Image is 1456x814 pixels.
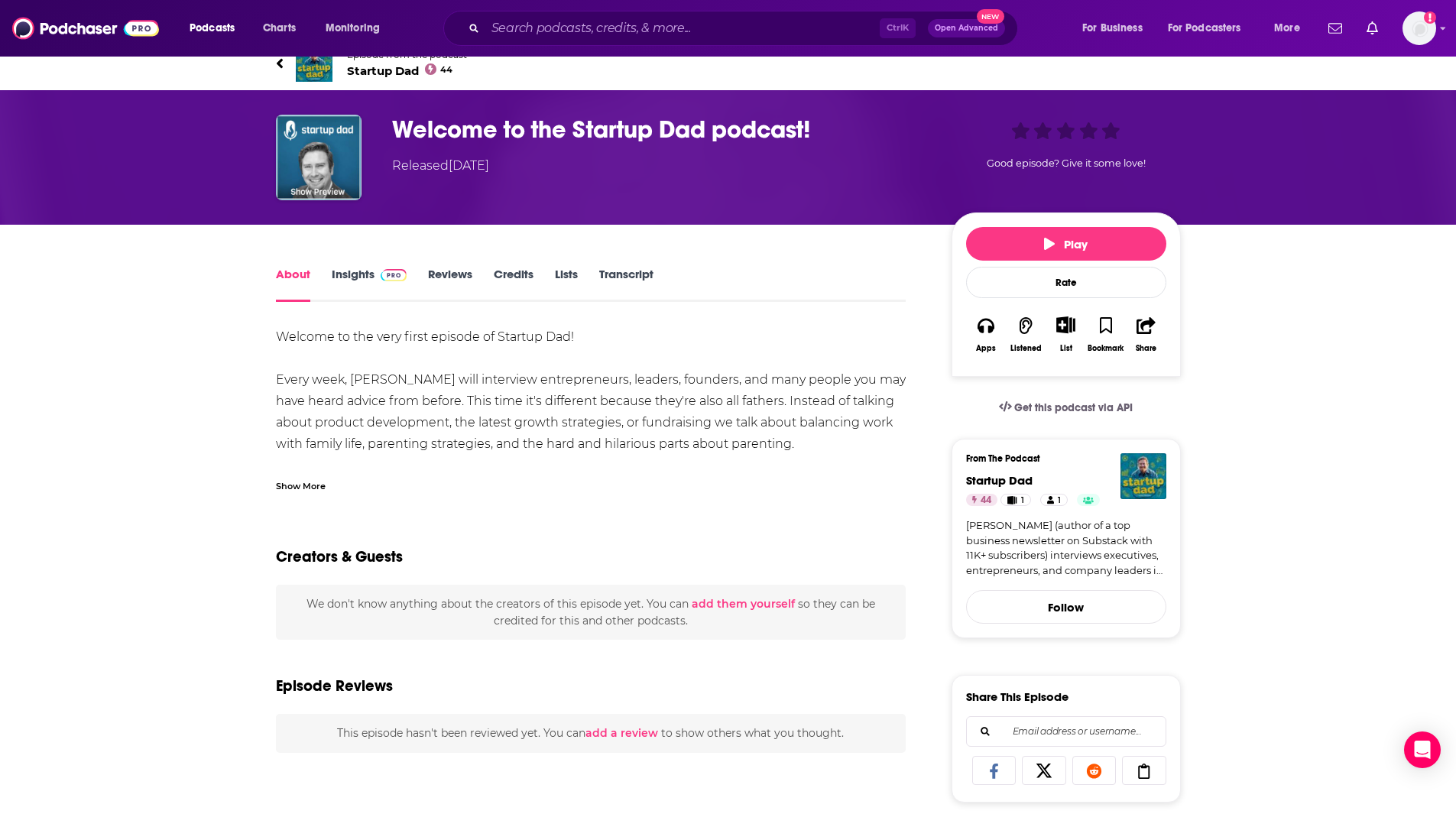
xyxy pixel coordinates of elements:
[494,267,533,302] a: Credits
[337,726,844,740] span: This episode hasn't been reviewed yet. You can to show others what you thought.
[1021,493,1024,508] span: 1
[1424,11,1436,24] svg: Add a profile image
[296,45,332,82] img: Startup Dad
[599,267,653,302] a: Transcript
[979,717,1153,746] input: Email address or username...
[1122,756,1166,785] a: Copy Link
[966,227,1166,261] button: Play
[966,473,1033,488] a: Startup Dad
[1274,18,1300,39] span: More
[179,16,255,41] button: open menu
[1046,306,1085,362] div: Show More ButtonList
[190,18,235,39] span: Podcasts
[276,547,403,566] h2: Creators & Guests
[880,18,916,38] span: Ctrl K
[966,453,1154,464] h3: From The Podcast
[326,18,380,39] span: Monitoring
[276,115,362,200] img: Welcome to the Startup Dad podcast!
[1072,16,1162,41] button: open menu
[966,306,1006,362] button: Apps
[1060,343,1072,353] div: List
[1088,344,1124,353] div: Bookmark
[440,66,452,73] span: 44
[276,326,906,690] div: Welcome to the very first episode of Startup Dad! Every week, [PERSON_NAME] will interview entrep...
[347,63,467,78] span: Startup Dad
[928,19,1005,37] button: Open AdvancedNew
[1402,11,1436,45] span: Logged in as AtriaBooks
[1263,16,1319,41] button: open menu
[1040,494,1068,506] a: 1
[1014,401,1133,414] span: Get this podcast via API
[1402,11,1436,45] img: User Profile
[981,493,991,508] span: 44
[253,16,305,41] a: Charts
[306,597,875,628] span: We don't know anything about the creators of this episode yet . You can so they can be credited f...
[987,157,1146,169] span: Good episode? Give it some love!
[485,16,880,41] input: Search podcasts, credits, & more...
[1402,11,1436,45] button: Show profile menu
[392,115,927,144] h1: Welcome to the Startup Dad podcast!
[1010,344,1042,353] div: Listened
[972,756,1017,785] a: Share on Facebook
[1072,756,1117,785] a: Share on Reddit
[428,267,472,302] a: Reviews
[1120,453,1166,499] img: Startup Dad
[276,267,310,302] a: About
[555,267,578,302] a: Lists
[976,344,996,353] div: Apps
[1082,18,1143,39] span: For Business
[1168,18,1241,39] span: For Podcasters
[12,14,159,43] img: Podchaser - Follow, Share and Rate Podcasts
[276,676,393,696] h3: Episode Reviews
[977,9,1004,24] span: New
[966,590,1166,624] button: Follow
[1086,306,1126,362] button: Bookmark
[966,267,1166,298] div: Rate
[935,24,998,32] span: Open Advanced
[1126,306,1166,362] button: Share
[392,157,489,175] div: Released [DATE]
[966,716,1166,747] div: Search followers
[1404,731,1441,768] div: Open Intercom Messenger
[692,598,795,610] button: add them yourself
[987,389,1146,426] a: Get this podcast via API
[263,18,296,39] span: Charts
[1044,237,1088,251] span: Play
[966,689,1068,704] h3: Share This Episode
[315,16,400,41] button: open menu
[1058,493,1061,508] span: 1
[332,267,407,302] a: InsightsPodchaser Pro
[1050,316,1081,333] button: Show More Button
[1000,494,1030,506] a: 1
[458,11,1033,46] div: Search podcasts, credits, & more...
[966,494,997,506] a: 44
[966,518,1166,578] a: [PERSON_NAME] (author of a top business newsletter on Substack with 11K+ subscribers) interviews ...
[1136,344,1156,353] div: Share
[1158,16,1263,41] button: open menu
[1006,306,1046,362] button: Listened
[381,269,407,281] img: Podchaser Pro
[1360,15,1384,41] a: Show notifications dropdown
[276,45,1181,82] a: Startup DadEpisode from the podcastStartup Dad44
[1322,15,1348,41] a: Show notifications dropdown
[585,725,658,741] button: add a review
[1022,756,1066,785] a: Share on X/Twitter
